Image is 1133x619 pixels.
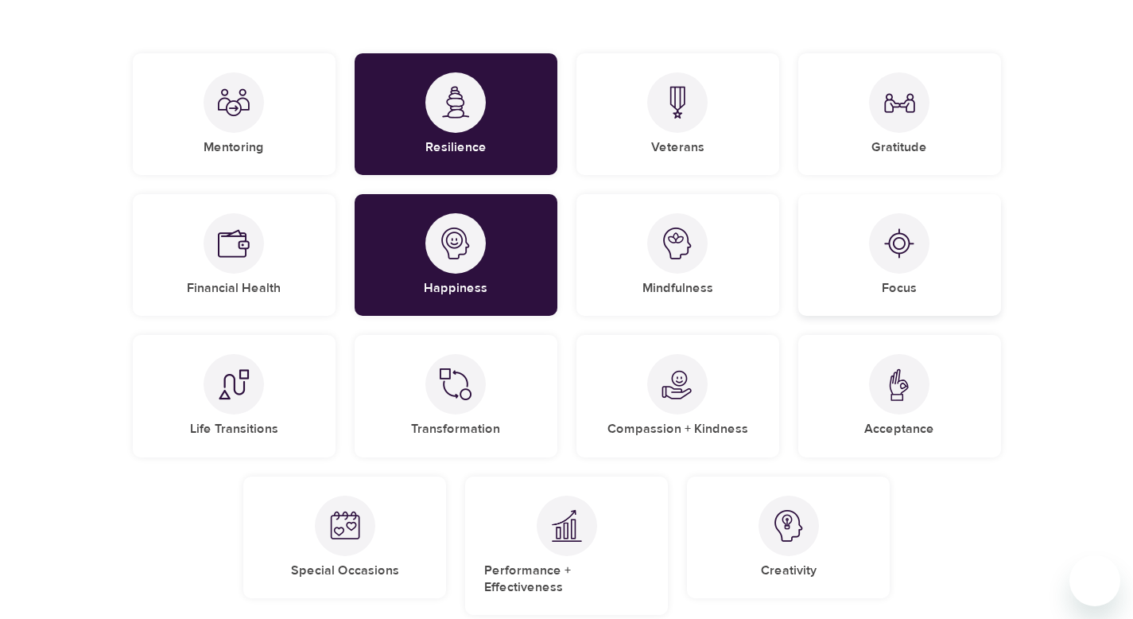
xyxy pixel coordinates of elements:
[798,194,1001,316] div: FocusFocus
[243,477,446,598] div: Special OccasionsSpecial Occasions
[440,368,471,400] img: Transformation
[484,563,649,597] h5: Performance + Effectiveness
[662,368,693,400] img: Compassion + Kindness
[133,53,336,175] div: MentoringMentoring
[218,368,250,400] img: Life Transitions
[355,335,557,457] div: TransformationTransformation
[218,228,250,259] img: Financial Health
[651,139,704,156] h5: Veterans
[291,563,399,579] h5: Special Occasions
[204,139,264,156] h5: Mentoring
[642,280,713,297] h5: Mindfulness
[576,335,779,457] div: Compassion + KindnessCompassion + Kindness
[440,86,471,119] img: Resilience
[440,228,471,259] img: Happiness
[662,86,693,119] img: Veterans
[1069,555,1120,606] iframe: Button to launch messaging window
[133,194,336,316] div: Financial HealthFinancial Health
[424,280,487,297] h5: Happiness
[576,194,779,316] div: MindfulnessMindfulness
[798,335,1001,457] div: AcceptanceAcceptance
[864,421,934,438] h5: Acceptance
[329,510,361,542] img: Special Occasions
[355,194,557,316] div: HappinessHappiness
[798,53,1001,175] div: GratitudeGratitude
[218,87,250,119] img: Mentoring
[761,563,817,579] h5: Creativity
[465,477,668,616] div: Performance + EffectivenessPerformance + Effectiveness
[882,280,917,297] h5: Focus
[576,53,779,175] div: VeteransVeterans
[607,421,748,438] h5: Compassion + Kindness
[425,139,487,156] h5: Resilience
[871,139,927,156] h5: Gratitude
[773,510,805,542] img: Creativity
[883,228,915,259] img: Focus
[355,53,557,175] div: ResilienceResilience
[411,421,500,438] h5: Transformation
[187,280,281,297] h5: Financial Health
[133,335,336,457] div: Life TransitionsLife Transitions
[687,477,890,598] div: CreativityCreativity
[190,421,278,438] h5: Life Transitions
[883,87,915,119] img: Gratitude
[662,228,693,259] img: Mindfulness
[883,368,915,401] img: Acceptance
[551,509,583,542] img: Performance + Effectiveness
